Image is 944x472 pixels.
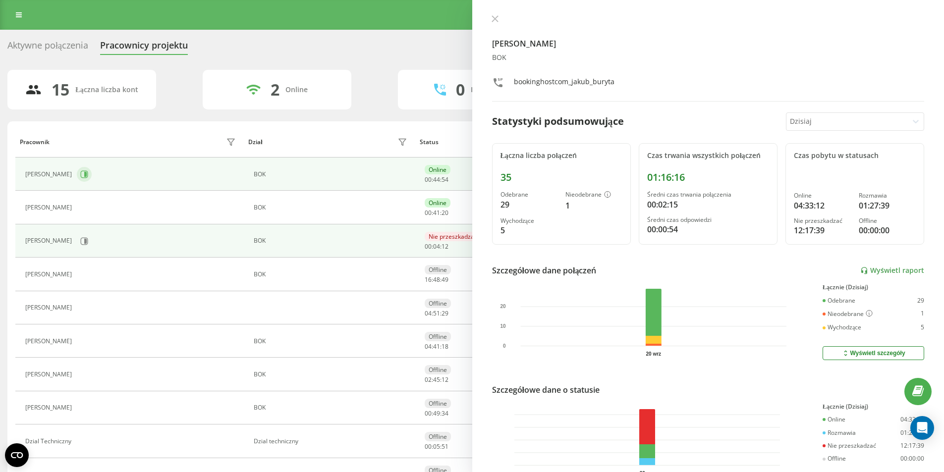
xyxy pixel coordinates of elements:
[859,192,916,199] div: Rozmawia
[425,198,450,208] div: Online
[900,442,924,449] div: 12:17:39
[500,304,506,309] text: 20
[500,171,622,183] div: 35
[492,53,925,62] div: BOK
[248,139,262,146] div: Dział
[425,442,432,451] span: 00
[823,324,861,331] div: Wychodzące
[823,297,855,304] div: Odebrane
[823,455,846,462] div: Offline
[794,217,851,224] div: Nie przeszkadzać
[900,455,924,462] div: 00:00:00
[442,342,448,351] span: 18
[425,243,448,250] div: : :
[500,152,622,160] div: Łączna liczba połączeń
[823,442,876,449] div: Nie przeszkadzać
[859,224,916,236] div: 00:00:00
[794,200,851,211] div: 04:33:12
[25,338,74,345] div: [PERSON_NAME]
[442,175,448,184] span: 54
[514,77,614,91] div: bookinghostcom_jakub_buryta
[425,332,451,341] div: Offline
[900,416,924,423] div: 04:33:12
[254,404,410,411] div: BOK
[492,264,597,276] div: Szczegółowe dane połączeń
[425,310,448,317] div: : :
[433,409,440,418] span: 49
[823,346,924,360] button: Wyświetl szczegóły
[254,237,410,244] div: BOK
[860,266,924,275] a: Wyświetl raport
[75,86,138,94] div: Łączna liczba kont
[20,139,50,146] div: Pracownik
[25,271,74,278] div: [PERSON_NAME]
[25,171,74,178] div: [PERSON_NAME]
[254,271,410,278] div: BOK
[100,40,188,55] div: Pracownicy projektu
[433,342,440,351] span: 41
[442,275,448,284] span: 49
[425,209,432,217] span: 00
[25,237,74,244] div: [PERSON_NAME]
[425,265,451,274] div: Offline
[433,175,440,184] span: 44
[823,284,924,291] div: Łącznie (Dzisiaj)
[500,191,557,198] div: Odebrane
[647,152,769,160] div: Czas trwania wszystkich połączeń
[420,139,439,146] div: Status
[565,191,622,199] div: Nieodebrane
[425,176,448,183] div: : :
[425,365,451,374] div: Offline
[425,276,448,283] div: : :
[500,224,557,236] div: 5
[425,376,448,383] div: : :
[433,209,440,217] span: 41
[433,275,440,284] span: 48
[500,323,506,329] text: 10
[823,416,845,423] div: Online
[25,438,74,445] div: Dzial Techniczny
[921,310,924,318] div: 1
[794,192,851,199] div: Online
[500,217,557,224] div: Wychodzące
[442,209,448,217] span: 20
[425,409,432,418] span: 00
[492,114,624,129] div: Statystyki podsumowujące
[823,310,873,318] div: Nieodebrane
[442,242,448,251] span: 12
[425,165,450,174] div: Online
[910,416,934,440] div: Open Intercom Messenger
[425,242,432,251] span: 00
[492,384,600,396] div: Szczegółowe dane o statusie
[425,275,432,284] span: 16
[647,171,769,183] div: 01:16:16
[646,351,661,357] text: 20 wrz
[425,410,448,417] div: : :
[794,152,916,160] div: Czas pobytu w statusach
[7,40,88,55] div: Aktywne połączenia
[254,338,410,345] div: BOK
[425,210,448,216] div: : :
[254,204,410,211] div: BOK
[52,80,69,99] div: 15
[917,297,924,304] div: 29
[425,343,448,350] div: : :
[433,375,440,384] span: 45
[647,191,769,198] div: Średni czas trwania połączenia
[442,442,448,451] span: 51
[25,204,74,211] div: [PERSON_NAME]
[823,429,856,436] div: Rozmawia
[425,232,481,241] div: Nie przeszkadzać
[859,217,916,224] div: Offline
[254,371,410,378] div: BOK
[921,324,924,331] div: 5
[285,86,308,94] div: Online
[425,342,432,351] span: 04
[433,442,440,451] span: 05
[900,429,924,436] div: 01:27:39
[841,349,905,357] div: Wyświetl szczegóły
[442,309,448,317] span: 29
[500,199,557,210] div: 29
[647,216,769,223] div: Średni czas odpowiedzi
[254,171,410,178] div: BOK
